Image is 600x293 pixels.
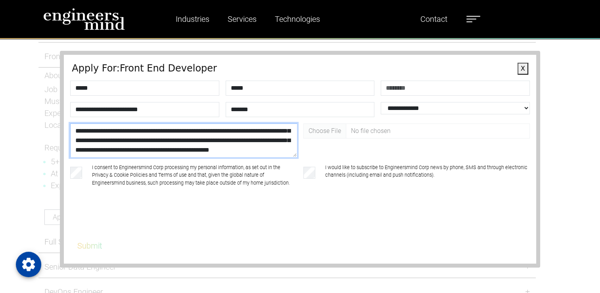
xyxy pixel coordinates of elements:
[72,206,192,237] iframe: reCAPTCHA
[43,8,125,30] img: logo
[518,63,528,75] button: X
[272,10,323,28] a: Technologies
[417,10,450,28] a: Contact
[173,10,213,28] a: Industries
[325,164,530,187] label: I would like to subscribe to Engineersmind Corp news by phone, SMS and through electronic channel...
[224,10,260,28] a: Services
[72,63,528,74] h4: Apply For: Front End Developer
[92,164,297,187] label: I consent to Engineersmind Corp processing my personal information, as set out in the Privacy & C...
